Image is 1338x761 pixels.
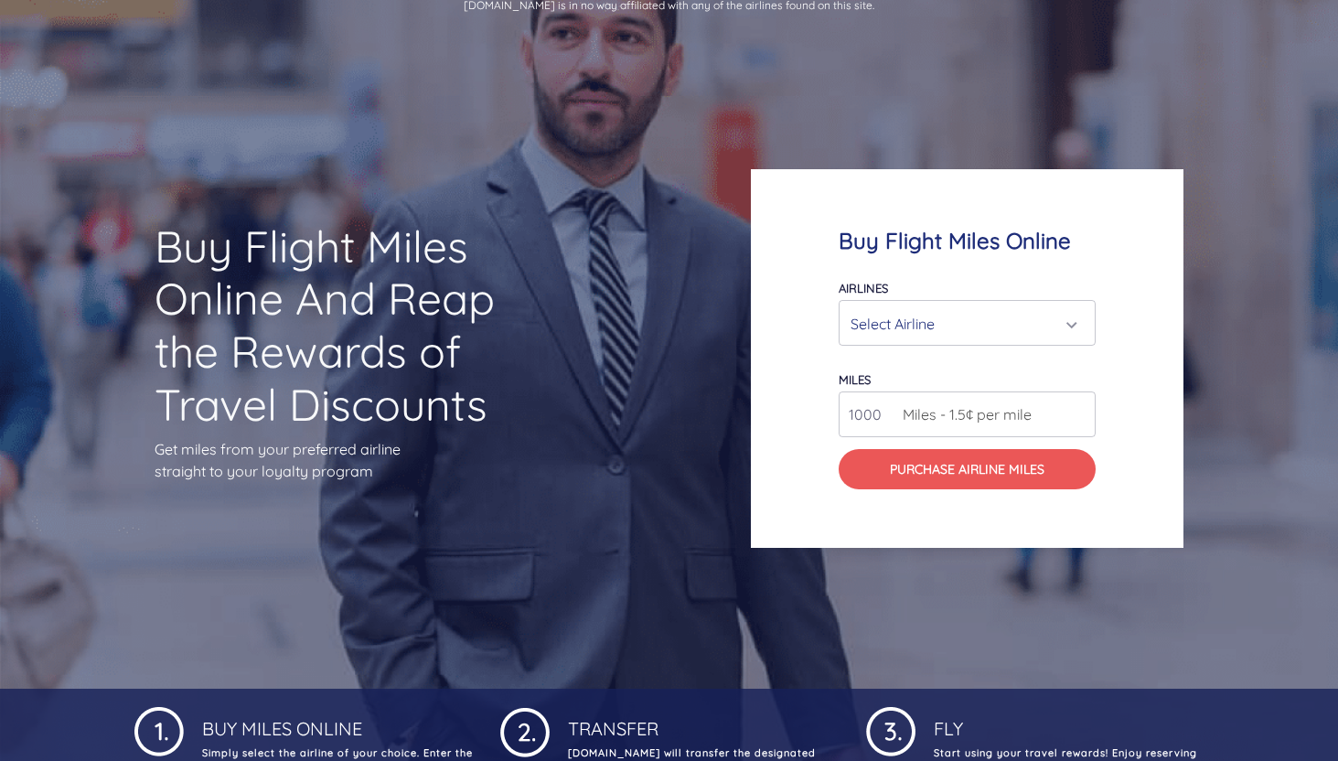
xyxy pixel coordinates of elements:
img: 1 [866,703,915,756]
label: miles [839,372,871,387]
button: Purchase Airline Miles [839,449,1096,488]
div: Select Airline [851,306,1073,341]
h4: Fly [930,703,1204,740]
h4: Buy Flight Miles Online [839,228,1096,254]
h4: Transfer [564,703,839,740]
h4: Buy Miles Online [198,703,473,740]
span: Miles - 1.5¢ per mile [894,403,1032,425]
h1: Buy Flight Miles Online And Reap the Rewards of Travel Discounts [155,220,514,431]
p: Get miles from your preferred airline straight to your loyalty program [155,438,514,482]
img: 1 [500,703,550,757]
label: Airlines [839,281,888,295]
img: 1 [134,703,184,756]
button: Select Airline [839,300,1096,346]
